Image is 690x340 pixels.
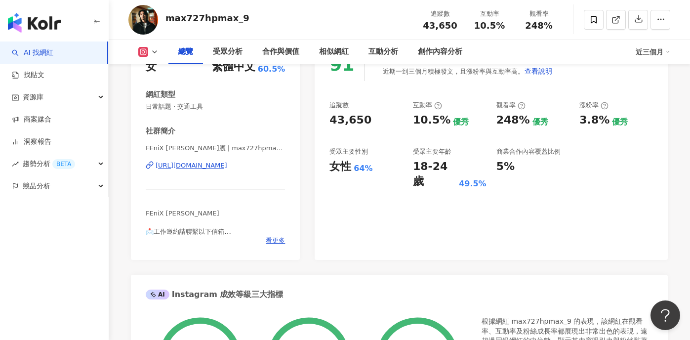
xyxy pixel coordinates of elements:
div: 3.8% [579,113,609,128]
div: 近三個月 [636,44,670,60]
a: [URL][DOMAIN_NAME] [146,161,285,170]
a: 洞察報告 [12,137,51,147]
div: 受眾分析 [213,46,243,58]
span: 10.5% [474,21,505,31]
button: 查看說明 [524,61,553,81]
div: 網紅類型 [146,89,175,100]
span: 競品分析 [23,175,50,197]
div: 優秀 [532,117,548,127]
div: 追蹤數 [329,101,349,110]
span: rise [12,161,19,168]
div: 5% [496,159,515,174]
div: AI [146,290,169,299]
a: 找貼文 [12,70,44,80]
div: 總覽 [178,46,193,58]
div: 43,650 [329,113,371,128]
div: 繁體中文 [212,59,255,75]
div: 追蹤數 [421,9,459,19]
iframe: Help Scout Beacon - Open [650,300,680,330]
img: logo [8,13,61,33]
div: BETA [52,159,75,169]
span: 43,650 [423,20,457,31]
div: 91 [329,54,354,75]
img: KOL Avatar [128,5,158,35]
div: 合作與價值 [262,46,299,58]
div: 優秀 [453,117,469,127]
div: 商業合作內容覆蓋比例 [496,147,561,156]
span: 資源庫 [23,86,43,108]
div: 49.5% [459,178,487,189]
span: FEniX [PERSON_NAME]臒 | max727hpmax_9 [146,144,285,153]
a: 商案媒合 [12,115,51,125]
div: [URL][DOMAIN_NAME] [156,161,227,170]
span: 趨勢分析 [23,153,75,175]
span: 248% [525,21,553,31]
span: 60.5% [258,64,285,75]
span: FEniX [PERSON_NAME] 📩工作邀約請聯繫以下信箱 📧 [EMAIL_ADDRESS][DOMAIN_NAME] FEniX @fenix_official__ ΛTLΛNTIX ... [146,210,268,262]
a: searchAI 找網紅 [12,48,53,58]
div: 248% [496,113,530,128]
div: 相似網紅 [319,46,349,58]
div: max727hpmax_9 [165,12,249,24]
div: 女性 [329,159,351,174]
div: 優秀 [612,117,628,127]
div: 漲粉率 [579,101,609,110]
div: 互動分析 [368,46,398,58]
span: 查看說明 [525,67,552,75]
div: 互動率 [471,9,508,19]
span: 看更多 [266,236,285,245]
div: 女 [146,59,157,75]
div: 受眾主要年齡 [413,147,451,156]
div: 10.5% [413,113,450,128]
div: 觀看率 [496,101,526,110]
div: 受眾主要性別 [329,147,368,156]
div: 64% [354,163,372,174]
span: 日常話題 · 交通工具 [146,102,285,111]
div: 創作內容分析 [418,46,462,58]
div: 觀看率 [520,9,558,19]
div: 社群簡介 [146,126,175,136]
div: Instagram 成效等級三大指標 [146,289,283,300]
div: 近期一到三個月積極發文，且漲粉率與互動率高。 [383,61,553,81]
div: 互動率 [413,101,442,110]
div: 18-24 歲 [413,159,456,190]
